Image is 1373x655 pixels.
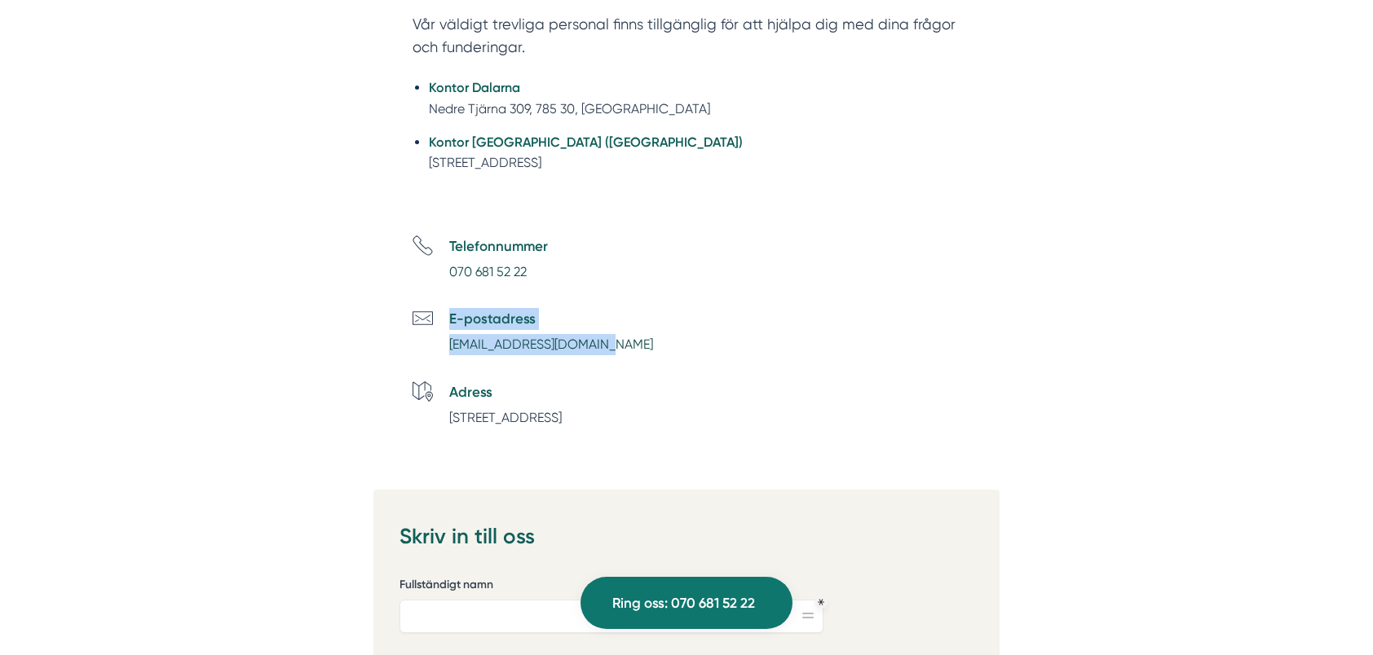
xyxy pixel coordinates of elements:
[429,80,520,95] strong: Kontor Dalarna
[429,134,743,150] strong: Kontor [GEOGRAPHIC_DATA] ([GEOGRAPHIC_DATA])
[449,336,653,352] a: [EMAIL_ADDRESS][DOMAIN_NAME]
[581,577,792,629] a: Ring oss: 070 681 52 22
[449,264,527,279] a: 070 681 52 22
[413,13,960,68] section: Vår väldigt trevliga personal finns tillgänglig för att hjälpa dig med dina frågor och funderingar.
[429,132,960,174] li: [STREET_ADDRESS]
[449,308,653,330] h5: E-postadress
[413,235,433,256] svg: Telefon
[449,381,562,403] h5: Adress
[429,77,960,119] li: Nedre Tjärna 309, 785 30, [GEOGRAPHIC_DATA]
[612,592,755,614] span: Ring oss: 070 681 52 22
[449,407,562,429] p: [STREET_ADDRESS]
[449,235,548,257] h5: Telefonnummer
[400,516,973,561] h3: Skriv in till oss
[818,599,824,605] div: Obligatoriskt
[400,577,823,597] label: Fullständigt namn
